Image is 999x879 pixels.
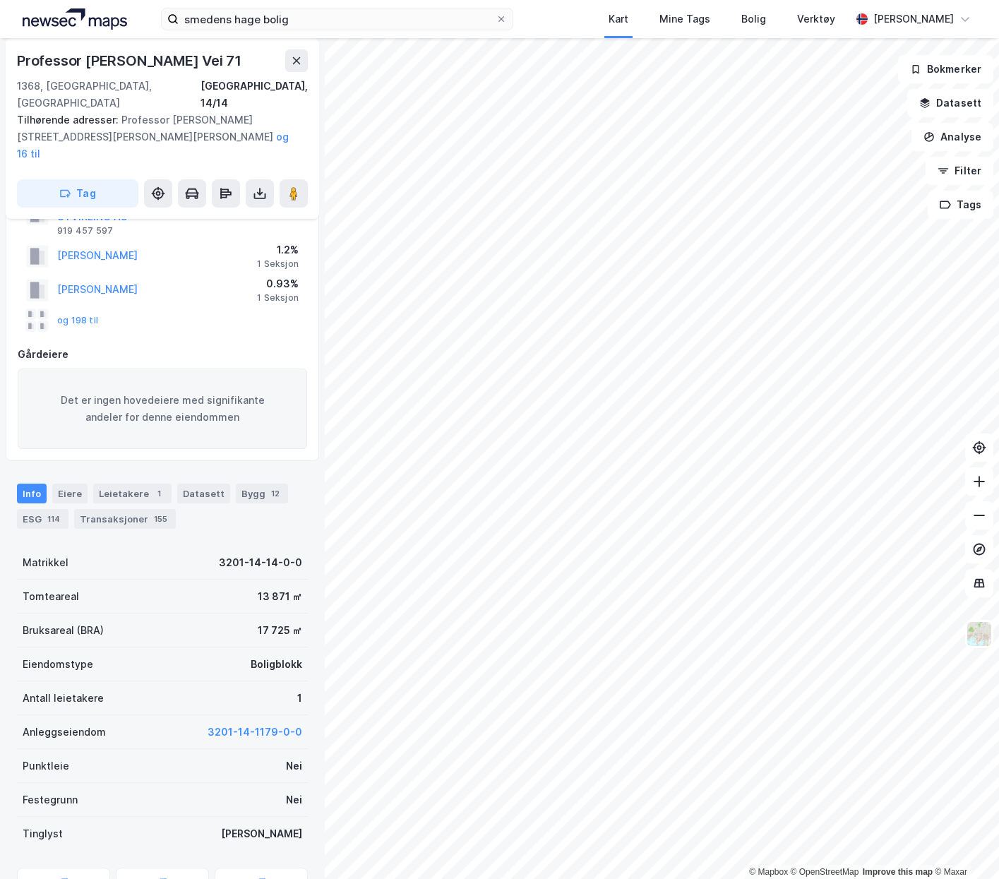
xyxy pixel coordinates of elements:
[17,49,244,72] div: Professor [PERSON_NAME] Vei 71
[741,11,766,28] div: Bolig
[911,123,993,151] button: Analyse
[17,114,121,126] span: Tilhørende adresser:
[151,512,170,526] div: 155
[863,867,933,877] a: Improve this map
[257,275,299,292] div: 0.93%
[258,622,302,639] div: 17 725 ㎡
[17,78,201,112] div: 1368, [GEOGRAPHIC_DATA], [GEOGRAPHIC_DATA]
[23,758,69,775] div: Punktleie
[18,346,307,363] div: Gårdeiere
[179,8,495,30] input: Søk på adresse, matrikkel, gårdeiere, leietakere eller personer
[23,622,104,639] div: Bruksareal (BRA)
[926,157,993,185] button: Filter
[928,191,993,219] button: Tags
[251,656,302,673] div: Boligblokk
[17,179,138,208] button: Tag
[236,484,288,503] div: Bygg
[18,369,307,449] div: Det er ingen hovedeiere med signifikante andeler for denne eiendommen
[17,112,297,162] div: Professor [PERSON_NAME][STREET_ADDRESS][PERSON_NAME][PERSON_NAME]
[928,811,999,879] iframe: Chat Widget
[23,588,79,605] div: Tomteareal
[23,724,106,741] div: Anleggseiendom
[257,292,299,304] div: 1 Seksjon
[44,512,63,526] div: 114
[23,791,78,808] div: Festegrunn
[17,484,47,503] div: Info
[966,621,993,647] img: Z
[749,867,788,877] a: Mapbox
[268,486,282,501] div: 12
[74,509,176,529] div: Transaksjoner
[23,554,68,571] div: Matrikkel
[257,241,299,258] div: 1.2%
[286,758,302,775] div: Nei
[898,55,993,83] button: Bokmerker
[52,484,88,503] div: Eiere
[907,89,993,117] button: Datasett
[219,554,302,571] div: 3201-14-14-0-0
[221,825,302,842] div: [PERSON_NAME]
[17,509,68,529] div: ESG
[177,484,230,503] div: Datasett
[201,78,308,112] div: [GEOGRAPHIC_DATA], 14/14
[659,11,710,28] div: Mine Tags
[297,690,302,707] div: 1
[873,11,954,28] div: [PERSON_NAME]
[23,8,127,30] img: logo.a4113a55bc3d86da70a041830d287a7e.svg
[257,258,299,270] div: 1 Seksjon
[23,690,104,707] div: Antall leietakere
[23,656,93,673] div: Eiendomstype
[93,484,172,503] div: Leietakere
[797,11,835,28] div: Verktøy
[152,486,166,501] div: 1
[258,588,302,605] div: 13 871 ㎡
[23,825,63,842] div: Tinglyst
[286,791,302,808] div: Nei
[791,867,859,877] a: OpenStreetMap
[208,724,302,741] button: 3201-14-1179-0-0
[57,225,113,237] div: 919 457 597
[609,11,628,28] div: Kart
